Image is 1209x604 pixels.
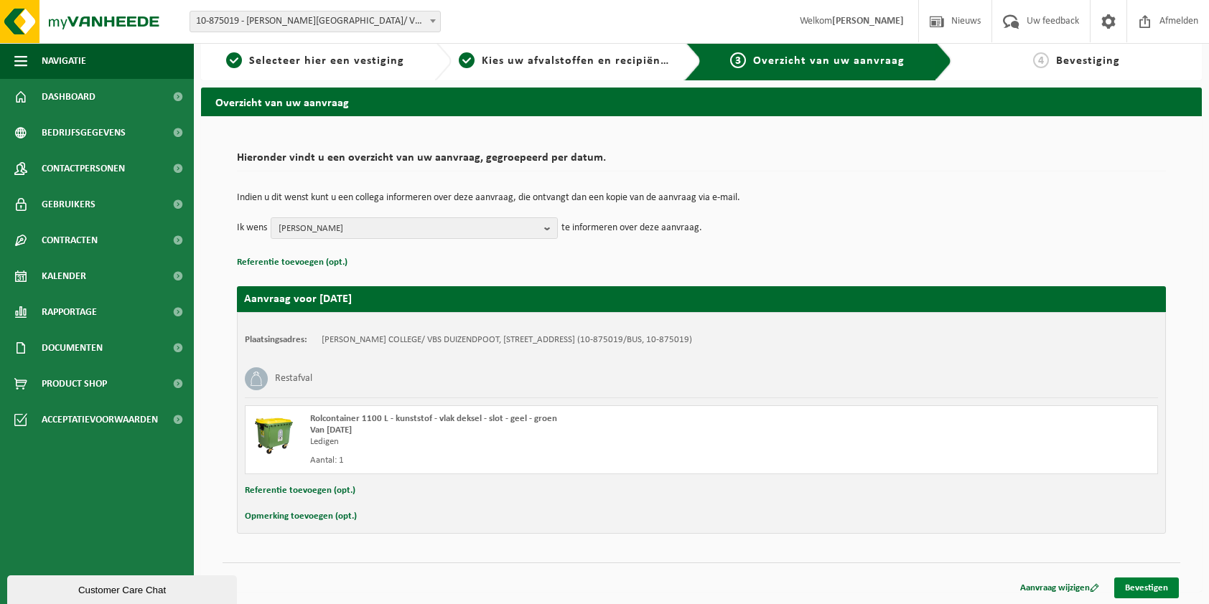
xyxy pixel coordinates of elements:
[482,55,679,67] span: Kies uw afvalstoffen en recipiënten
[42,187,95,222] span: Gebruikers
[310,436,759,448] div: Ledigen
[7,572,240,604] iframe: chat widget
[322,334,692,346] td: [PERSON_NAME] COLLEGE/ VBS DUIZENDPOOT, [STREET_ADDRESS] (10-875019/BUS, 10-875019)
[237,152,1166,171] h2: Hieronder vindt u een overzicht van uw aanvraag, gegroepeerd per datum.
[42,258,86,294] span: Kalender
[310,425,352,435] strong: Van [DATE]
[459,52,673,70] a: 2Kies uw afvalstoffen en recipiënten
[730,52,746,68] span: 3
[42,79,95,115] span: Dashboard
[310,455,759,466] div: Aantal: 1
[1114,577,1179,598] a: Bevestigen
[42,366,107,402] span: Product Shop
[275,367,312,390] h3: Restafval
[201,88,1202,115] h2: Overzicht van uw aanvraag
[42,115,126,151] span: Bedrijfsgegevens
[245,507,357,526] button: Opmerking toevoegen (opt.)
[1009,577,1110,598] a: Aanvraag wijzigen
[42,222,98,258] span: Contracten
[42,43,86,79] span: Navigatie
[237,193,1166,203] p: Indien u dit wenst kunt u een collega informeren over deze aanvraag, die ontvangt dan een kopie v...
[237,217,267,239] p: Ik wens
[245,335,307,344] strong: Plaatsingsadres:
[1033,52,1049,68] span: 4
[253,413,296,456] img: WB-1100-HPE-GN-51.png
[237,253,347,272] button: Referentie toevoegen (opt.)
[42,402,158,438] span: Acceptatievoorwaarden
[42,330,103,366] span: Documenten
[245,481,355,500] button: Referentie toevoegen (opt.)
[190,11,441,32] span: 10-875019 - OSCAR ROMERO COLLEGE/ VBS DUIZENDPOOT - BERLARE
[208,52,423,70] a: 1Selecteer hier een vestiging
[190,11,440,32] span: 10-875019 - OSCAR ROMERO COLLEGE/ VBS DUIZENDPOOT - BERLARE
[249,55,404,67] span: Selecteer hier een vestiging
[42,151,125,187] span: Contactpersonen
[832,16,904,27] strong: [PERSON_NAME]
[244,293,352,305] strong: Aanvraag voor [DATE]
[459,52,475,68] span: 2
[753,55,905,67] span: Overzicht van uw aanvraag
[561,217,702,239] p: te informeren over deze aanvraag.
[271,217,558,239] button: [PERSON_NAME]
[1056,55,1120,67] span: Bevestiging
[310,414,557,423] span: Rolcontainer 1100 L - kunststof - vlak deksel - slot - geel - groen
[42,294,97,330] span: Rapportage
[279,218,538,240] span: [PERSON_NAME]
[226,52,242,68] span: 1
